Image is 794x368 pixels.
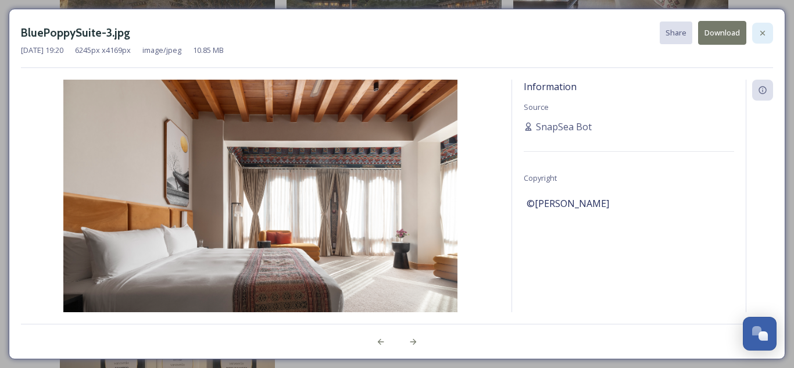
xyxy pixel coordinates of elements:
[743,317,777,351] button: Open Chat
[142,45,181,56] span: image/jpeg
[660,22,692,44] button: Share
[524,173,557,183] span: Copyright
[193,45,224,56] span: 10.85 MB
[21,80,500,343] img: 1mVfHUzhoq6mt3KNT-6g-bFcaDHur1NzI.jpg
[524,102,549,112] span: Source
[21,24,130,41] h3: BluePoppySuite-3.jpg
[698,21,746,45] button: Download
[524,80,577,93] span: Information
[21,45,63,56] span: [DATE] 19:20
[527,196,609,210] span: ©[PERSON_NAME]
[75,45,131,56] span: 6245 px x 4169 px
[536,120,592,134] span: SnapSea Bot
